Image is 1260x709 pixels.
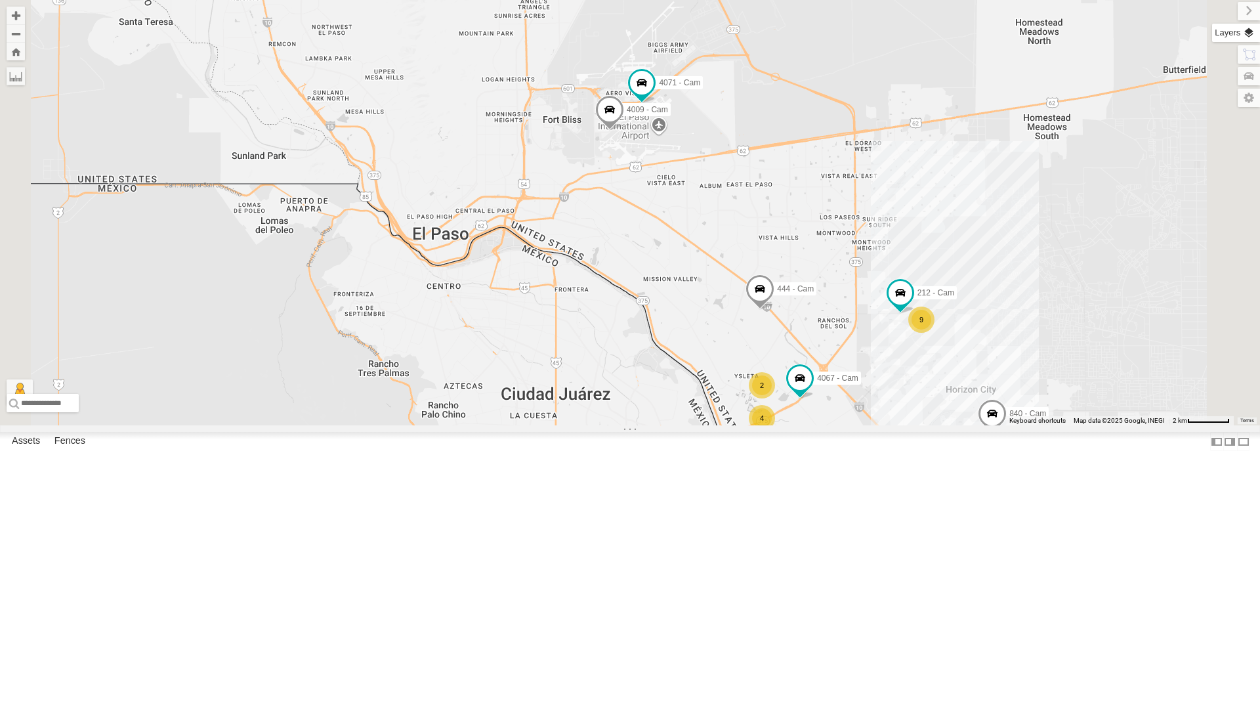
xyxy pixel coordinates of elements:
[908,307,934,333] div: 9
[627,105,668,114] span: 4009 - Cam
[1210,432,1223,451] label: Dock Summary Table to the Left
[48,433,92,451] label: Fences
[1009,409,1046,418] span: 840 - Cam
[817,374,858,383] span: 4067 - Cam
[7,24,25,43] button: Zoom out
[1237,432,1250,451] label: Hide Summary Table
[7,43,25,60] button: Zoom Home
[659,78,700,87] span: 4071 - Cam
[1169,416,1234,425] button: Map Scale: 2 km per 61 pixels
[917,288,954,297] span: 212 - Cam
[7,67,25,85] label: Measure
[749,405,775,431] div: 4
[7,379,33,406] button: Drag Pegman onto the map to open Street View
[749,372,775,398] div: 2
[7,7,25,24] button: Zoom in
[1223,432,1236,451] label: Dock Summary Table to the Right
[1173,417,1187,424] span: 2 km
[777,284,814,293] span: 444 - Cam
[1240,418,1254,423] a: Terms (opens in new tab)
[1009,416,1066,425] button: Keyboard shortcuts
[1238,89,1260,107] label: Map Settings
[5,433,47,451] label: Assets
[1074,417,1165,424] span: Map data ©2025 Google, INEGI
